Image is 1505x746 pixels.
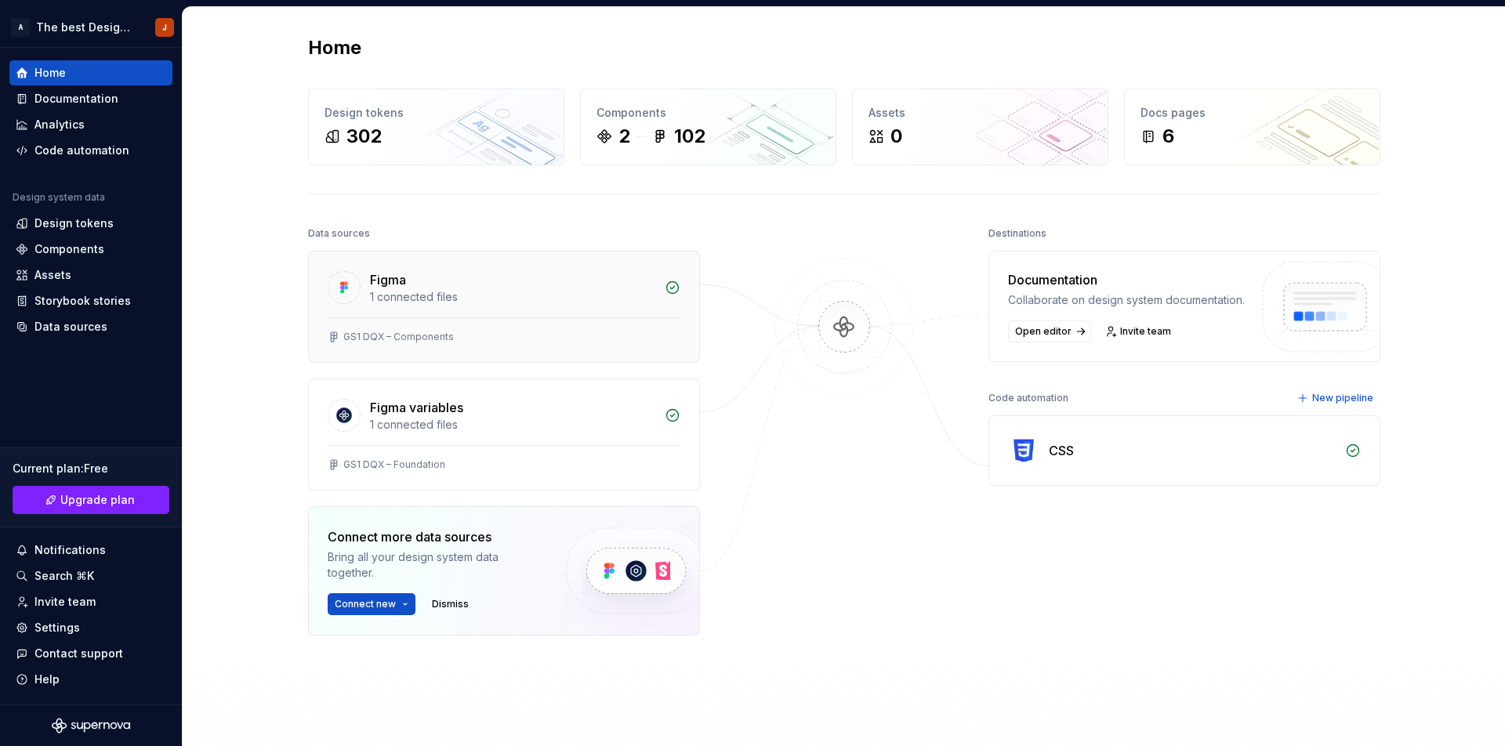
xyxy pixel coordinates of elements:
div: Storybook stories [34,293,131,309]
div: Search ⌘K [34,568,94,584]
div: Figma variables [370,398,463,417]
a: Components [9,237,172,262]
div: A [11,18,30,37]
a: Invite team [1101,320,1178,342]
span: New pipeline [1312,392,1373,404]
button: Contact support [9,641,172,666]
div: Design system data [13,191,105,204]
div: J [162,21,167,34]
div: Figma [370,270,406,289]
div: Connect more data sources [328,527,539,546]
div: GS1 DQX – Components [343,331,454,343]
a: Assets0 [852,89,1108,165]
a: Assets [9,263,172,288]
div: Home [34,65,66,81]
div: Documentation [1008,270,1245,289]
button: AThe best Design SystemJ [3,10,179,44]
a: Docs pages6 [1124,89,1380,165]
div: Components [34,241,104,257]
div: Collaborate on design system documentation. [1008,292,1245,308]
div: Docs pages [1141,105,1364,121]
div: 302 [346,124,382,149]
div: Data sources [34,319,107,335]
button: Dismiss [425,593,476,615]
a: Figma variables1 connected filesGS1 DQX – Foundation [308,378,700,491]
a: Invite team [9,589,172,614]
div: Data sources [308,223,370,244]
div: CSS [1049,441,1074,460]
div: Notifications [34,542,106,558]
div: 1 connected files [370,289,655,305]
a: Analytics [9,112,172,137]
div: 1 connected files [370,417,655,433]
div: 6 [1162,124,1174,149]
span: Upgrade plan [60,492,135,508]
div: Help [34,672,60,687]
div: GS1 DQX – Foundation [343,458,445,471]
div: 0 [890,124,902,149]
a: Home [9,60,172,85]
div: Design tokens [34,215,114,231]
div: 2 [618,124,630,149]
div: Design tokens [325,105,548,121]
div: Current plan : Free [13,461,169,476]
a: Code automation [9,138,172,163]
button: Help [9,667,172,692]
div: Invite team [34,594,96,610]
span: Connect new [335,598,396,610]
a: Upgrade plan [13,486,169,514]
button: Search ⌘K [9,563,172,588]
div: Destinations [988,223,1046,244]
a: Design tokens [9,211,172,236]
div: Contact support [34,646,123,661]
button: Connect new [328,593,415,615]
div: The best Design System [36,20,136,35]
a: Components2102 [580,89,836,165]
button: New pipeline [1293,387,1380,409]
h2: Home [308,35,361,60]
svg: Supernova Logo [52,718,130,733]
div: Bring all your design system data together. [328,549,539,581]
div: Code automation [34,143,129,158]
span: Dismiss [432,598,469,610]
span: Invite team [1120,325,1171,338]
div: 102 [674,124,705,149]
a: Data sources [9,314,172,339]
a: Open editor [1008,320,1091,342]
a: Storybook stories [9,288,172,313]
div: Settings [34,620,80,636]
div: Documentation [34,91,118,107]
div: Components [597,105,820,121]
div: Assets [34,267,71,283]
a: Design tokens302 [308,89,564,165]
a: Settings [9,615,172,640]
span: Open editor [1015,325,1072,338]
div: Analytics [34,117,85,132]
button: Notifications [9,538,172,563]
a: Figma1 connected filesGS1 DQX – Components [308,251,700,363]
a: Documentation [9,86,172,111]
div: Assets [869,105,1092,121]
div: Code automation [988,387,1068,409]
